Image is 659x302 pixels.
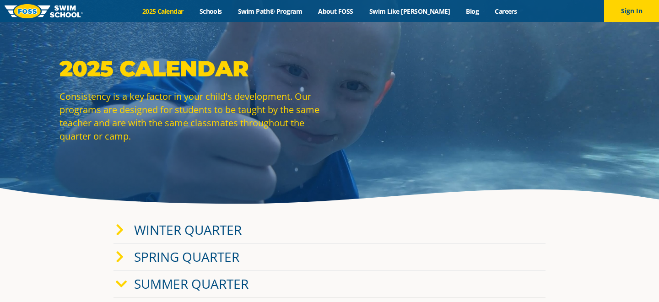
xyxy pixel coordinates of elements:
a: Blog [458,7,487,16]
a: Summer Quarter [134,275,248,292]
p: Consistency is a key factor in your child's development. Our programs are designed for students t... [59,90,325,143]
a: Spring Quarter [134,248,239,265]
a: 2025 Calendar [134,7,191,16]
strong: 2025 Calendar [59,55,248,82]
a: Careers [487,7,525,16]
a: Schools [191,7,230,16]
a: About FOSS [310,7,362,16]
a: Swim Path® Program [230,7,310,16]
img: FOSS Swim School Logo [5,4,83,18]
a: Winter Quarter [134,221,242,238]
a: Swim Like [PERSON_NAME] [361,7,458,16]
